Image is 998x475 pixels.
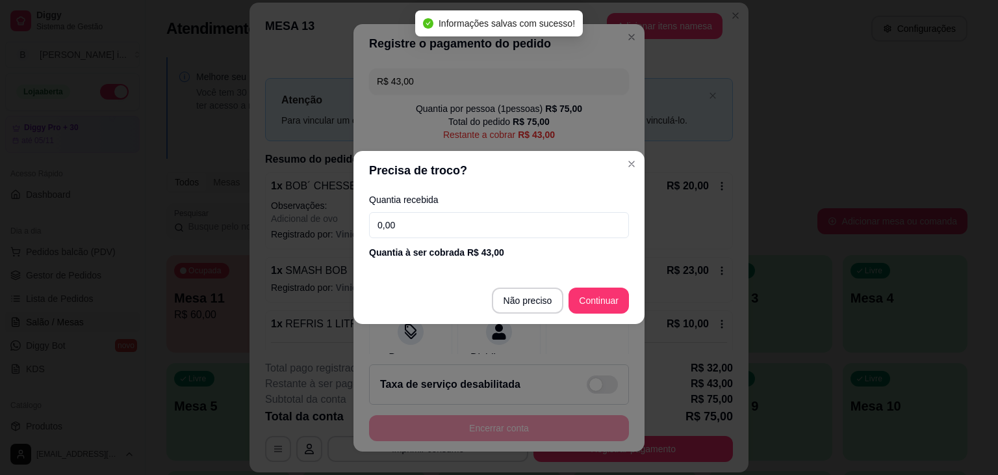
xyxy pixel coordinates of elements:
[492,288,564,314] button: Não preciso
[423,18,433,29] span: check-circle
[353,151,645,190] header: Precisa de troco?
[569,288,629,314] button: Continuar
[369,195,629,204] label: Quantia recebida
[369,246,629,259] div: Quantia à ser cobrada R$ 43,00
[439,18,575,29] span: Informações salvas com sucesso!
[621,154,642,174] button: Close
